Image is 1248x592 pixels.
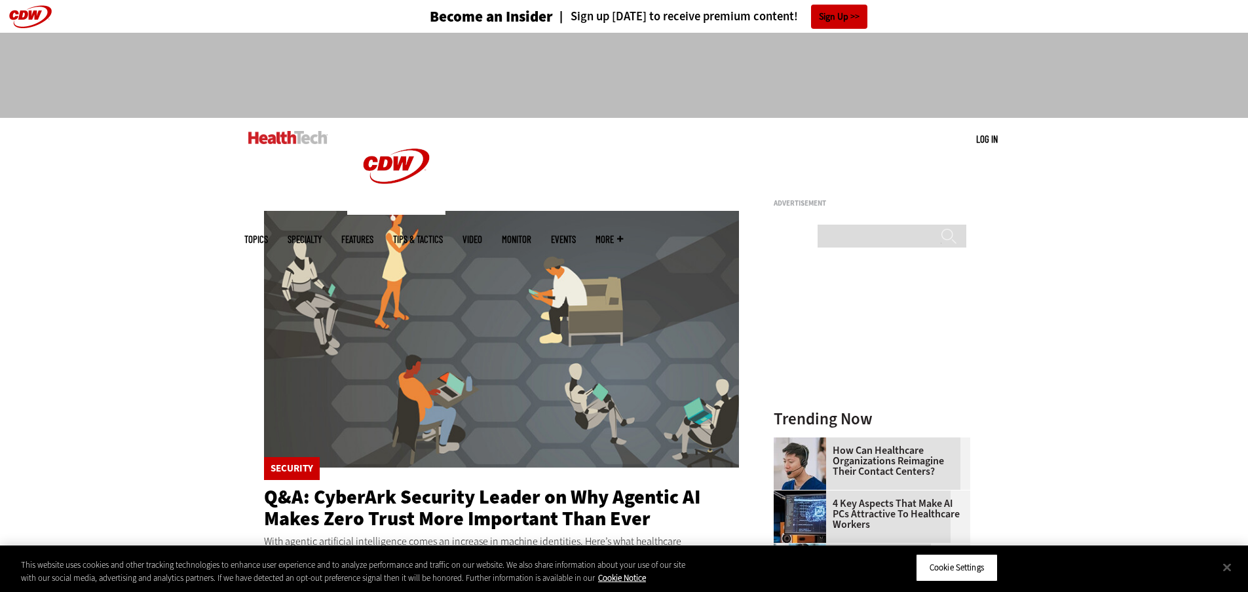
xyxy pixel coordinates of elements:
img: Home [248,131,328,144]
button: Cookie Settings [916,554,998,582]
button: Close [1213,553,1241,582]
a: How Can Healthcare Organizations Reimagine Their Contact Centers? [774,445,962,477]
a: Security [271,464,313,473]
a: Desktop monitor with brain AI concept [774,490,833,501]
a: Healthcare contact center [774,437,833,448]
img: Home [347,118,445,215]
a: Doctor using phone to dictate to tablet [774,544,833,554]
img: Group of humans and robots accessing a network [264,211,740,468]
a: Tips & Tactics [393,234,443,244]
div: User menu [976,132,998,146]
a: Log in [976,133,998,145]
a: Events [551,234,576,244]
a: Sign up [DATE] to receive premium content! [553,10,798,23]
iframe: advertisement [386,46,863,105]
h3: Trending Now [774,411,970,427]
span: More [596,234,623,244]
a: 4 Key Aspects That Make AI PCs Attractive to Healthcare Workers [774,498,962,530]
span: Topics [244,234,268,244]
a: Sign Up [811,5,867,29]
h3: Become an Insider [430,9,553,24]
p: With agentic artificial intelligence comes an increase in machine identities. Here’s what healthc... [264,533,740,566]
a: More information about your privacy [598,572,646,583]
a: Become an Insider [381,9,553,24]
span: Specialty [288,234,322,244]
a: MonITor [502,234,531,244]
iframe: advertisement [774,212,970,376]
a: Features [341,234,373,244]
img: Desktop monitor with brain AI concept [774,490,826,543]
a: Video [463,234,482,244]
img: Healthcare contact center [774,437,826,490]
a: Q&A: CyberArk Security Leader on Why Agentic AI Makes Zero Trust More Important Than Ever [264,484,700,532]
a: CDW [347,204,445,218]
div: This website uses cookies and other tracking technologies to enhance user experience and to analy... [21,559,687,584]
